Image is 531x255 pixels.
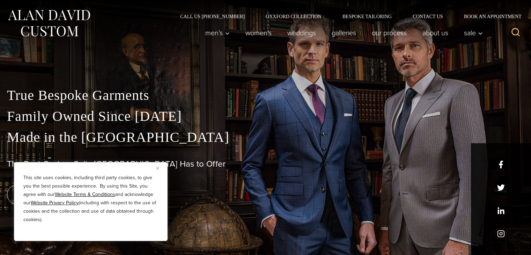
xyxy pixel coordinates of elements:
[507,24,524,41] button: View Search Form
[238,26,280,40] a: Women’s
[415,26,456,40] a: About Us
[7,8,91,39] img: Alan David Custom
[402,14,453,19] a: Contact Us
[255,14,332,19] a: Oxxford Collection
[156,164,164,172] button: Close
[170,14,255,19] a: Call Us [PHONE_NUMBER]
[205,29,230,36] span: Men’s
[453,14,524,19] a: Book an Appointment
[7,159,524,169] h1: The Best Custom Suits [GEOGRAPHIC_DATA] Has to Offer
[170,14,524,19] nav: Secondary Navigation
[156,167,159,170] img: Close
[7,85,524,148] p: True Bespoke Garments Family Owned Since [DATE] Made in the [GEOGRAPHIC_DATA]
[31,199,79,206] a: Website Privacy Policy
[364,26,415,40] a: Our Process
[280,26,324,40] a: weddings
[324,26,364,40] a: Galleries
[198,26,487,40] nav: Primary Navigation
[23,174,158,224] p: This site uses cookies, including third party cookies, to give you the best possible experience. ...
[332,14,402,19] a: Bespoke Tailoring
[464,29,483,36] span: Sale
[55,191,115,198] a: Website Terms & Conditions
[7,185,105,204] a: book an appointment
